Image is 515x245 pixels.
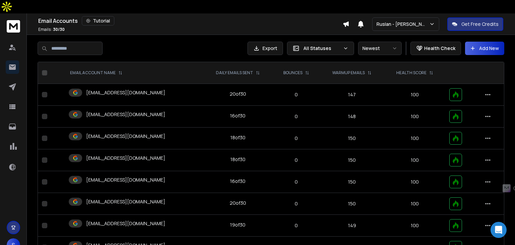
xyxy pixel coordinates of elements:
p: Health Check [424,45,455,52]
td: 149 [320,215,384,237]
p: [EMAIL_ADDRESS][DOMAIN_NAME] [86,155,165,161]
p: Ruslan - [PERSON_NAME] [377,21,429,28]
td: 148 [320,106,384,128]
div: 18 of 30 [230,134,245,141]
button: Newest [358,42,402,55]
div: 16 of 30 [230,178,245,185]
td: 150 [320,171,384,193]
p: [EMAIL_ADDRESS][DOMAIN_NAME] [86,133,165,140]
div: 16 of 30 [230,112,245,119]
td: 100 [384,193,446,215]
p: HEALTH SCORE [396,70,426,76]
td: 150 [320,128,384,149]
p: [EMAIL_ADDRESS][DOMAIN_NAME] [86,111,165,118]
p: 0 [277,179,316,185]
p: 0 [277,91,316,98]
div: 18 of 30 [230,156,245,163]
p: 0 [277,113,316,120]
td: 100 [384,128,446,149]
button: Health Check [410,42,461,55]
td: 100 [384,84,446,106]
p: DAILY EMAILS SENT [216,70,253,76]
p: BOUNCES [283,70,302,76]
div: Email Accounts [38,16,343,26]
td: 150 [320,193,384,215]
div: Open Intercom Messenger [491,222,507,238]
p: WARMUP EMAILS [332,70,365,76]
td: 100 [384,149,446,171]
td: 100 [384,215,446,237]
span: 30 / 30 [53,27,65,32]
div: 20 of 30 [230,91,246,97]
div: EMAIL ACCOUNT NAME [70,70,122,76]
p: 0 [277,135,316,142]
button: Add New [465,42,504,55]
td: 150 [320,149,384,171]
td: 147 [320,84,384,106]
p: Emails : [38,27,65,32]
p: Get Free Credits [461,21,499,28]
p: [EMAIL_ADDRESS][DOMAIN_NAME] [86,220,165,227]
p: [EMAIL_ADDRESS][DOMAIN_NAME] [86,198,165,205]
p: 0 [277,200,316,207]
p: 0 [277,157,316,163]
button: Get Free Credits [447,17,503,31]
div: 19 of 30 [230,222,245,228]
p: [EMAIL_ADDRESS][DOMAIN_NAME] [86,89,165,96]
p: 0 [277,222,316,229]
p: [EMAIL_ADDRESS][DOMAIN_NAME] [86,177,165,183]
div: 20 of 30 [230,200,246,206]
button: Export [247,42,283,55]
button: Tutorial [82,16,114,26]
td: 100 [384,106,446,128]
p: All Statuses [303,45,340,52]
td: 100 [384,171,446,193]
